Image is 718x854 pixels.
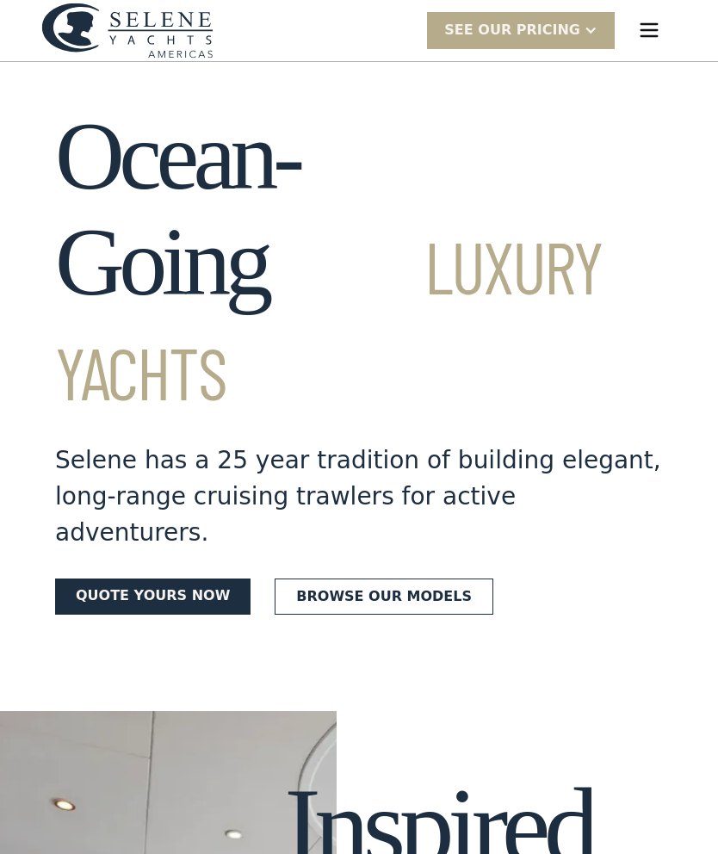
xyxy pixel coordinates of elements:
h1: Ocean-Going [55,103,663,422]
span: Luxury Yachts [55,222,602,415]
img: logo [41,3,214,59]
div: SEE Our Pricing [427,12,615,49]
div: menu [622,3,677,58]
a: Browse our models [275,579,493,615]
div: Selene has a 25 year tradition of building elegant, long-range cruising trawlers for active adven... [55,442,663,551]
a: home [41,3,214,59]
div: SEE Our Pricing [444,20,580,40]
a: Quote yours now [55,579,251,615]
